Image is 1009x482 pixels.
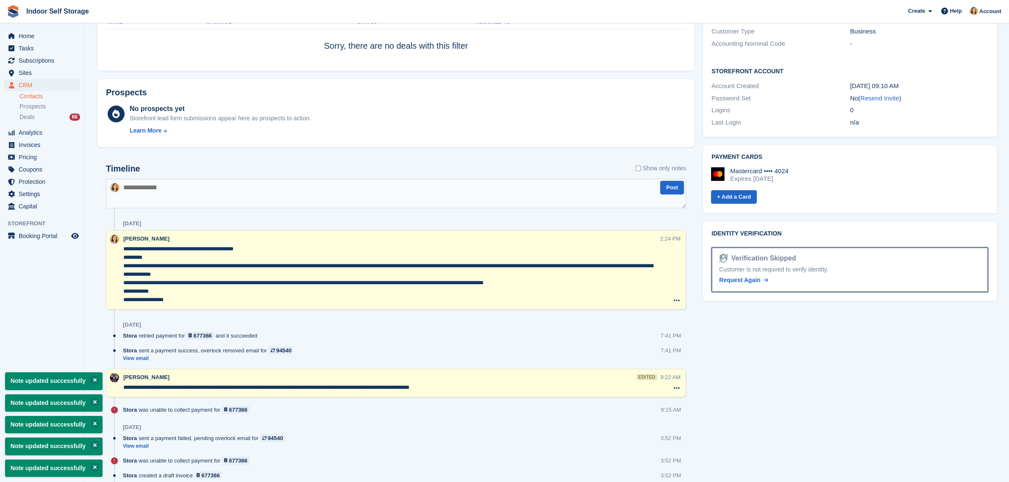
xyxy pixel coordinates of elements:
[4,127,80,139] a: menu
[5,372,103,390] p: Note updated successfully
[260,434,285,442] a: 94540
[123,332,261,340] div: retried payment for and it succeeded
[123,424,141,431] div: [DATE]
[222,406,250,414] a: 677366
[712,39,850,49] div: Accounting Nominal Code
[269,346,294,355] a: 94540
[69,114,80,121] div: 66
[636,164,687,173] label: Show only notes
[123,235,170,242] span: [PERSON_NAME]
[110,183,120,192] img: Emma Higgins
[661,373,681,381] div: 9:22 AM
[130,104,311,114] div: No prospects yet
[268,434,283,442] div: 94540
[4,30,80,42] a: menu
[130,126,161,135] div: Learn More
[660,181,684,195] button: Post
[123,220,141,227] div: [DATE]
[229,406,247,414] div: 677366
[661,457,681,465] div: 3:52 PM
[661,471,681,479] div: 3:52 PM
[19,102,80,111] a: Prospects
[850,94,989,103] div: No
[123,406,254,414] div: was unable to collect payment for
[5,394,103,412] p: Note updated successfully
[110,235,119,244] img: Emma Higgins
[123,443,289,450] a: View email
[123,332,137,340] span: Stora
[123,457,254,465] div: was unable to collect payment for
[4,55,80,66] a: menu
[712,94,850,103] div: Password Set
[712,105,850,115] div: Logins
[4,230,80,242] a: menu
[123,434,137,442] span: Stora
[4,42,80,54] a: menu
[4,79,80,91] a: menu
[860,94,899,102] a: Resend Invite
[123,355,298,362] a: View email
[194,332,212,340] div: 677366
[19,176,69,188] span: Protection
[123,457,137,465] span: Stora
[222,457,250,465] a: 677366
[661,346,681,355] div: 7:41 PM
[4,163,80,175] a: menu
[4,200,80,212] a: menu
[970,7,978,15] img: Emma Higgins
[5,460,103,477] p: Note updated successfully
[850,81,989,91] div: [DATE] 09:10 AM
[728,253,796,263] div: Verification Skipped
[719,265,981,274] div: Customer is not required to verify identity.
[110,373,119,382] img: Sandra Pomeroy
[661,434,681,442] div: 3:52 PM
[730,167,789,175] div: Mastercard •••• 4024
[661,406,681,414] div: 9:15 AM
[123,406,137,414] span: Stora
[19,151,69,163] span: Pricing
[712,154,989,161] h2: Payment cards
[123,471,226,479] div: created a draft invoice
[19,113,80,122] a: Deals 66
[19,163,69,175] span: Coupons
[130,126,311,135] a: Learn More
[19,79,69,91] span: CRM
[19,127,69,139] span: Analytics
[858,94,901,102] span: ( )
[4,176,80,188] a: menu
[850,27,989,36] div: Business
[636,164,641,173] input: Show only notes
[19,230,69,242] span: Booking Portal
[711,190,757,204] a: + Add a Card
[712,81,850,91] div: Account Created
[712,27,850,36] div: Customer Type
[19,42,69,54] span: Tasks
[660,235,681,243] div: 2:24 PM
[979,7,1001,16] span: Account
[850,39,989,49] div: -
[719,254,728,263] img: Identity Verification Ready
[4,188,80,200] a: menu
[195,471,222,479] a: 677366
[19,188,69,200] span: Settings
[712,66,989,75] h2: Storefront Account
[712,118,850,127] div: Last Login
[719,276,768,285] a: Request Again
[5,438,103,455] p: Note updated successfully
[8,219,84,228] span: Storefront
[7,5,19,18] img: stora-icon-8386f47178a22dfd0bd8f6a31ec36ba5ce8667c1dd55bd0f319d3a0aa187defe.svg
[123,434,289,442] div: sent a payment failed, pending overlock email for
[123,346,298,355] div: sent a payment success, overlock removed email for
[4,67,80,79] a: menu
[719,277,761,283] span: Request Again
[229,457,247,465] div: 677366
[5,416,103,433] p: Note updated successfully
[19,55,69,66] span: Subscriptions
[106,88,147,97] h2: Prospects
[23,4,92,18] a: Indoor Self Storage
[4,151,80,163] a: menu
[637,374,657,380] div: edited
[106,164,140,174] h2: Timeline
[712,230,989,237] h2: Identity verification
[276,346,292,355] div: 94540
